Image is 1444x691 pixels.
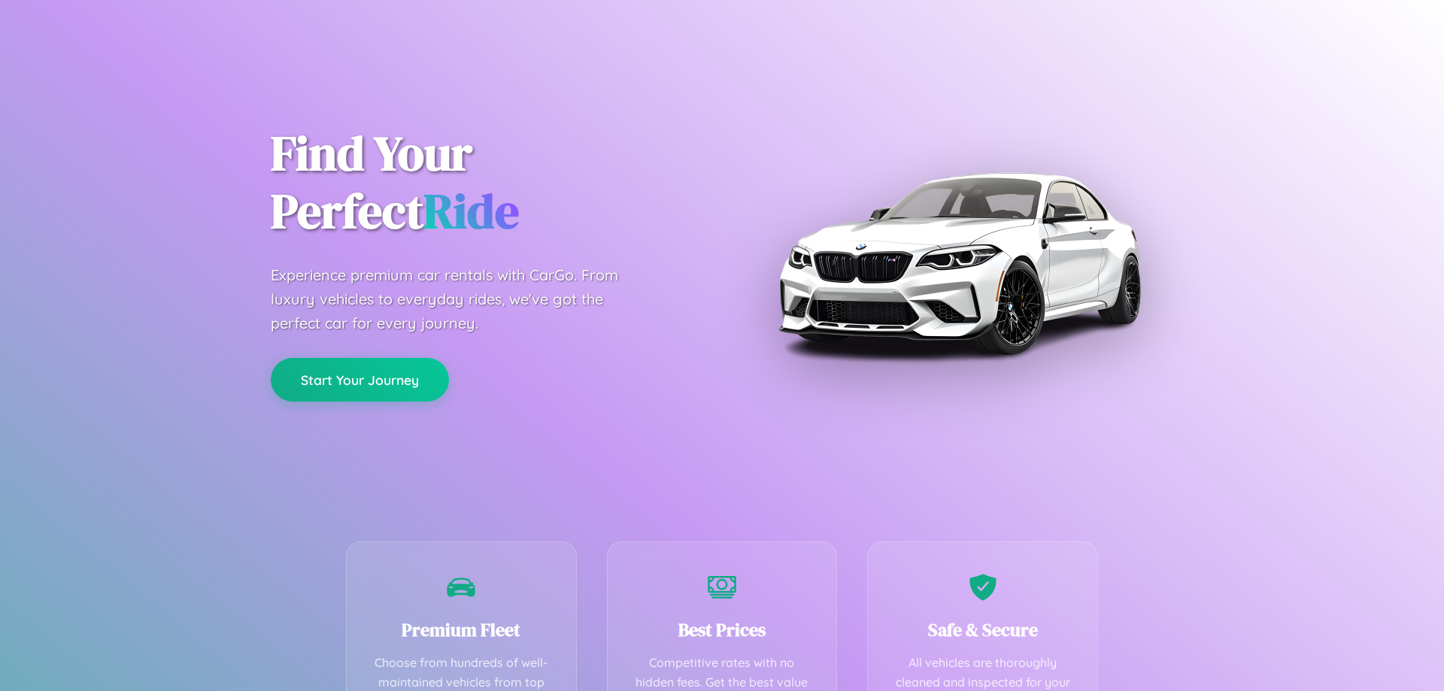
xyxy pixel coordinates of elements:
[271,125,699,241] h1: Find Your Perfect
[771,75,1147,451] img: Premium BMW car rental vehicle
[630,617,815,642] h3: Best Prices
[271,263,647,335] p: Experience premium car rentals with CarGo. From luxury vehicles to everyday rides, we've got the ...
[271,358,449,402] button: Start Your Journey
[423,178,519,244] span: Ride
[890,617,1075,642] h3: Safe & Secure
[369,617,554,642] h3: Premium Fleet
